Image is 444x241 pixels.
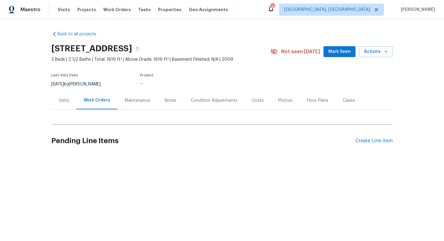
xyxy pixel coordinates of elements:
span: Properties [158,7,182,13]
div: ... [140,81,256,85]
span: [DATE] [51,82,64,86]
span: [GEOGRAPHIC_DATA], [GEOGRAPHIC_DATA] [284,7,370,13]
div: Create Line Item [356,138,393,144]
div: Work Orders [84,97,110,103]
span: 3 Beds | 2 1/2 Baths | Total: 1619 ft² | Above Grade: 1619 ft² | Basement Finished: N/A | 2009 [51,56,270,63]
div: Maintenance [125,98,150,104]
h2: Pending Line Items [51,127,356,155]
div: Cases [343,98,355,104]
div: by [PERSON_NAME] [51,81,108,88]
span: Visits [58,7,70,13]
div: Floor Plans [307,98,328,104]
span: Last Visit Date [51,73,78,77]
button: Copy Address [132,43,143,54]
span: Projects [77,7,96,13]
span: Work Orders [103,7,131,13]
div: Costs [252,98,264,104]
span: Project [140,73,153,77]
div: Notes [165,98,176,104]
button: Mark Seen [323,46,356,57]
div: 2 [270,4,275,10]
button: Actions [359,46,393,57]
span: Geo Assignments [189,7,228,13]
h2: [STREET_ADDRESS] [51,46,132,52]
a: Back to all projects [51,31,109,37]
span: [PERSON_NAME] [398,7,435,13]
div: Visits [59,98,69,104]
div: Photos [278,98,292,104]
div: Condition Adjustments [191,98,237,104]
span: Actions [364,48,388,56]
span: Tasks [138,8,151,12]
span: Mark Seen [328,48,351,56]
span: Maestro [21,7,40,13]
span: Not seen [DATE] [281,49,320,55]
